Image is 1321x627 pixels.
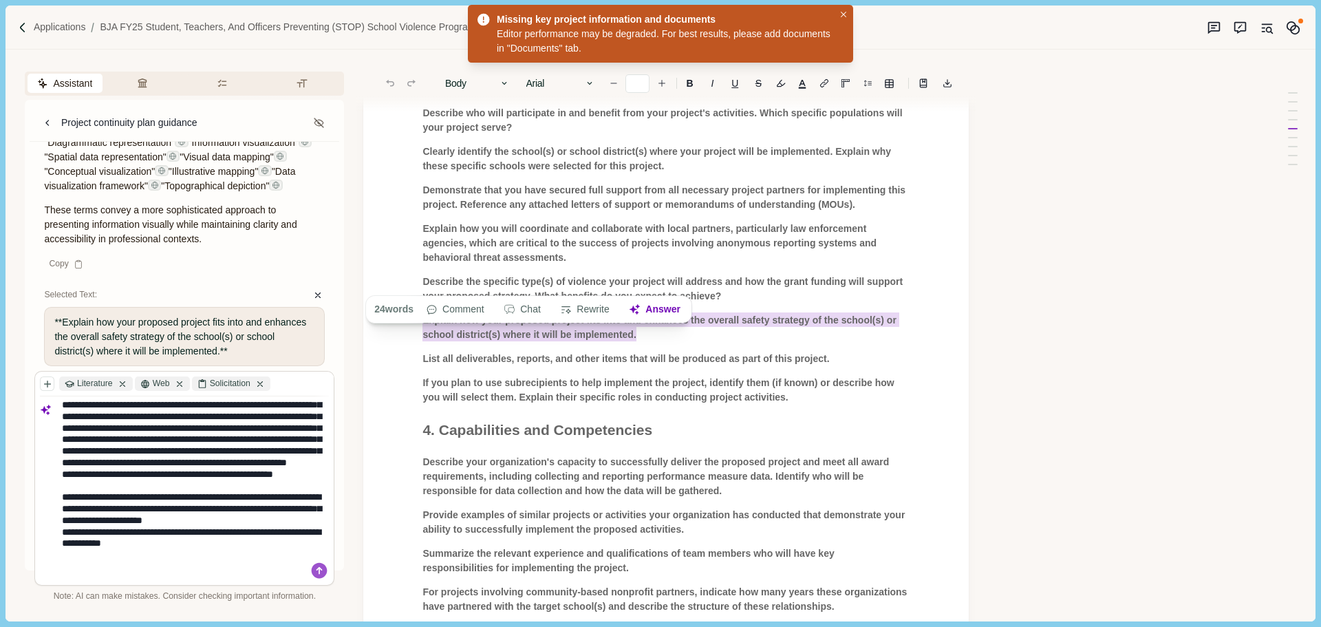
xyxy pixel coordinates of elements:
span: Describe who will participate in and benefit from your project's activities. Which specific popul... [422,107,905,133]
button: Undo [380,74,400,93]
div: Web [135,376,189,391]
div: Missing key project information and documents [497,12,829,27]
span: Demonstrate that you have secured full support from all necessary project partners for implementi... [422,184,908,210]
a: Applications [34,20,86,34]
button: Line height [914,74,933,93]
span: Clearly identify the school(s) or school district(s) where your project will be implemented. Expl... [422,146,894,171]
div: Note: AI can make mistakes. Consider checking important information. [34,591,334,603]
button: Comment [418,300,491,319]
button: Export to docx [938,74,957,93]
span: Explain how you will coordinate and collaborate with local partners, particularly law enforcement... [422,223,879,263]
p: These terms convey a more sophisticated approach to presenting information visually while maintai... [44,203,325,246]
button: I [702,74,722,93]
div: 24 words [370,300,414,319]
span: "Visual data mapping" [167,151,274,162]
button: Adjust margins [836,74,855,93]
button: Line height [815,74,834,93]
span: Selected Text: [44,289,97,301]
span: "Data visualization framework" [44,166,298,191]
span: "Diagrammatic representation" [44,123,289,148]
span: "Illustrative mapping" [155,166,258,177]
span: If you plan to use subrecipients to help implement the project, identify them (if known) or descr... [422,377,896,403]
button: Answer [622,300,688,319]
span: "Conceptual visualization" [44,151,287,177]
button: Chat [497,300,548,319]
img: Forward slash icon [85,21,100,34]
b: B [687,78,694,88]
span: "Information visualization" [175,137,299,148]
span: "Spatial data representation" [44,137,312,162]
span: Explain how your proposed project fits into and enhances the overall safety strategy of the schoo... [422,312,899,341]
button: U [724,74,746,93]
span: List all deliverables, reports, and other items that will be produced as part of this project. [422,353,829,364]
button: Rewrite [553,300,617,319]
button: S [748,74,769,93]
button: B [679,74,700,93]
button: Body [438,74,517,93]
button: Increase font size [652,74,672,93]
button: Close [837,8,851,22]
div: **Explain how your proposed project fits into and enhances the overall safety strategy of the sch... [54,315,314,359]
span: 4. Capabilities and Competencies [422,422,652,438]
span: Describe your organization's capacity to successfully deliver the proposed project and meet all a... [422,456,892,496]
button: Line height [858,74,877,93]
button: Redo [402,74,421,93]
span: Describe the specific type(s) of violence your project will address and how the grant funding wil... [422,276,905,301]
div: Literature [59,376,132,391]
div: Project continuity plan guidance [61,116,197,130]
span: Assistant [53,76,92,91]
span: Provide examples of similar projects or activities your organization has conducted that demonstra... [422,509,907,535]
u: U [731,78,738,88]
button: Decrease font size [604,74,623,93]
button: Line height [879,74,899,93]
img: Forward slash icon [17,21,29,34]
span: Summarize the relevant experience and qualifications of team members who will have key responsibi... [422,548,837,573]
span: "Topographical depiction" [148,180,270,191]
i: I [711,78,714,88]
div: Editor performance may be degraded. For best results, please add documents in "Documents" tab. [497,27,834,56]
s: S [755,78,762,88]
div: Copy [42,256,91,273]
a: BJA FY25 Student, Teachers, and Officers Preventing (STOP) School Violence Program (O-BJA-2025-17... [100,20,573,34]
button: Arial [519,74,601,93]
div: Solicitation [192,376,270,391]
span: For projects involving community-based nonprofit partners, indicate how many years these organiza... [422,586,910,612]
